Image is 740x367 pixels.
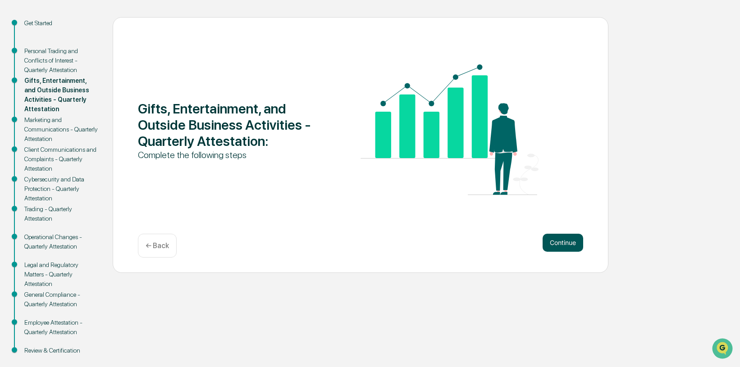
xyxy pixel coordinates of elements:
[9,19,164,33] p: How can we help?
[62,110,115,126] a: 🗄️Attestations
[90,153,109,159] span: Pylon
[24,115,98,144] div: Marketing and Communications - Quarterly Attestation
[24,145,98,173] div: Client Communications and Complaints - Quarterly Attestation
[64,152,109,159] a: Powered byPylon
[18,131,57,140] span: Data Lookup
[153,72,164,82] button: Start new chat
[24,346,98,355] div: Review & Certification
[31,78,114,85] div: We're available if you need us!
[138,100,316,149] div: Gifts, Entertainment, and Outside Business Activities - Quarterly Attestation :
[9,69,25,85] img: 1746055101610-c473b297-6a78-478c-a979-82029cc54cd1
[74,113,112,122] span: Attestations
[24,18,98,28] div: Get Started
[138,149,316,161] div: Complete the following steps
[543,234,583,252] button: Continue
[24,76,98,114] div: Gifts, Entertainment, and Outside Business Activities - Quarterly Attestation
[24,232,98,251] div: Operational Changes - Quarterly Attestation
[146,241,169,250] p: ← Back
[31,69,148,78] div: Start new chat
[24,318,98,337] div: Employee Attestation - Quarterly Attestation
[9,114,16,122] div: 🖐️
[24,260,98,289] div: Legal and Regulatory Matters - Quarterly Attestation
[361,64,539,195] img: Gifts, Entertainment, and Outside Business Activities - Quarterly Attestation
[711,337,735,362] iframe: Open customer support
[24,204,98,223] div: Trading - Quarterly Attestation
[24,46,98,75] div: Personal Trading and Conflicts of Interest - Quarterly Attestation
[18,113,58,122] span: Preclearance
[5,110,62,126] a: 🖐️Preclearance
[24,290,98,309] div: General Compliance - Quarterly Attestation
[24,175,98,203] div: Cybersecurity and Data Protection - Quarterly Attestation
[9,131,16,139] div: 🔎
[5,127,60,143] a: 🔎Data Lookup
[65,114,73,122] div: 🗄️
